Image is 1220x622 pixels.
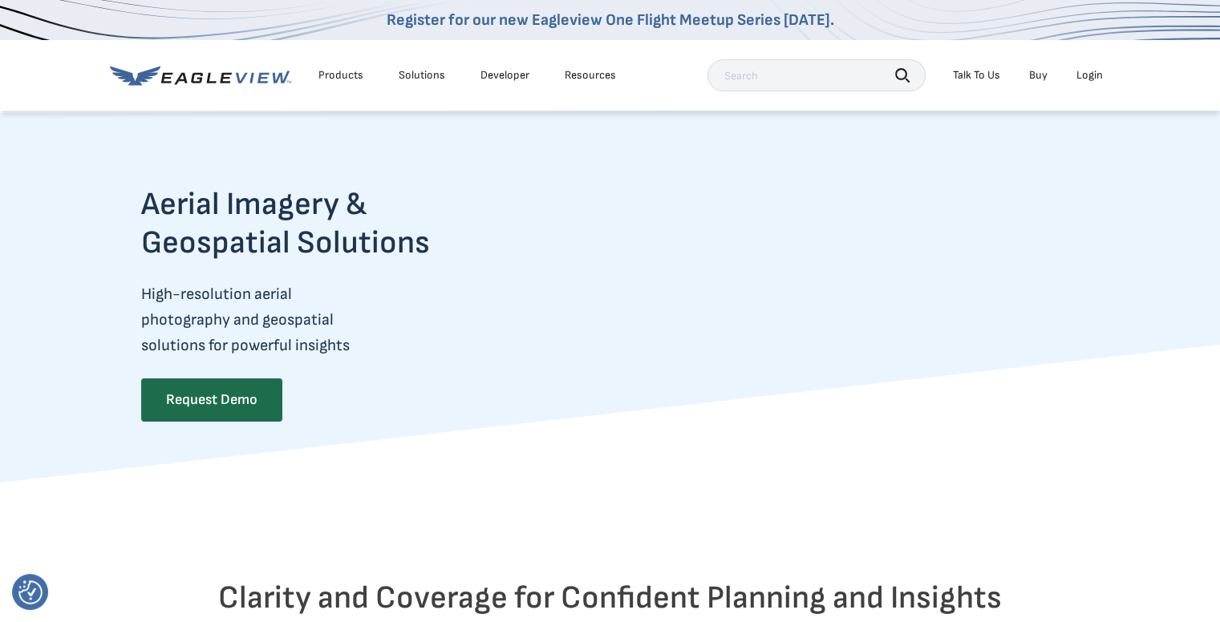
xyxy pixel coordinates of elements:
[565,68,616,83] div: Resources
[480,68,529,83] a: Developer
[1076,68,1103,83] div: Login
[141,378,282,422] a: Request Demo
[1029,68,1048,83] a: Buy
[141,281,492,358] p: High-resolution aerial photography and geospatial solutions for powerful insights
[141,185,492,262] h2: Aerial Imagery & Geospatial Solutions
[18,580,43,604] img: Revisit consent button
[387,10,834,30] a: Register for our new Eagleview One Flight Meetup Series [DATE].
[18,580,43,604] button: Consent Preferences
[399,68,445,83] div: Solutions
[318,68,363,83] div: Products
[141,579,1080,617] h2: Clarity and Coverage for Confident Planning and Insights
[953,68,1000,83] div: Talk To Us
[707,59,926,91] input: Search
